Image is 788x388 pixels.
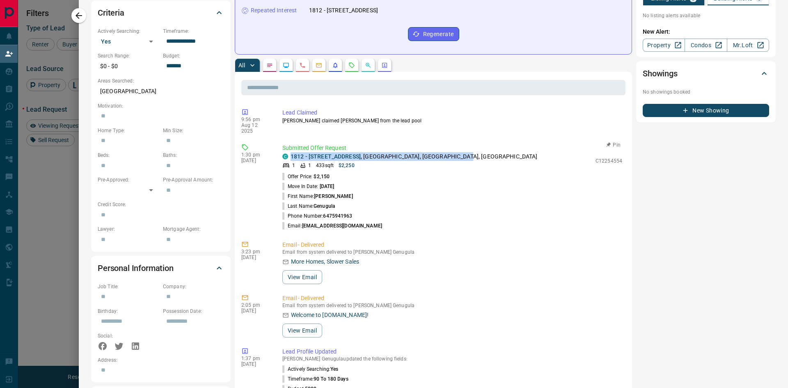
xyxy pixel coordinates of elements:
[292,162,295,169] p: 1
[241,117,270,122] p: 9:56 pm
[98,102,224,110] p: Motivation:
[98,258,224,278] div: Personal Information
[241,255,270,260] p: [DATE]
[163,127,224,134] p: Min Size:
[282,347,622,356] p: Lead Profile Updated
[163,28,224,35] p: Timeframe:
[365,62,371,69] svg: Opportunities
[282,144,622,152] p: Submitted Offer Request
[314,193,353,199] span: [PERSON_NAME]
[98,28,159,35] p: Actively Searching:
[291,311,369,319] p: Welcome to [DOMAIN_NAME]!
[299,62,306,69] svg: Calls
[98,3,224,23] div: Criteria
[266,62,273,69] svg: Notes
[314,376,348,382] span: 90 to 180 days
[314,174,330,179] span: $2,150
[282,270,322,284] button: View Email
[316,62,322,69] svg: Emails
[163,52,224,60] p: Budget:
[98,35,159,48] div: Yes
[643,39,685,52] a: Property
[163,283,224,290] p: Company:
[163,225,224,233] p: Mortgage Agent:
[98,60,159,73] p: $0 - $0
[282,117,622,124] p: [PERSON_NAME] claimed [PERSON_NAME] from the lead pool
[98,176,159,184] p: Pre-Approved:
[602,141,625,149] button: Pin
[98,77,224,85] p: Areas Searched:
[241,302,270,308] p: 2:05 pm
[163,176,224,184] p: Pre-Approval Amount:
[291,152,538,161] p: , [GEOGRAPHIC_DATA], [GEOGRAPHIC_DATA], [GEOGRAPHIC_DATA]
[241,152,270,158] p: 1:30 pm
[282,324,322,337] button: View Email
[308,162,311,169] p: 1
[685,39,727,52] a: Condos
[241,249,270,255] p: 3:23 pm
[238,62,245,68] p: All
[291,257,359,266] p: More Homes, Slower Sales
[323,213,352,219] span: 6475941963
[98,85,224,98] p: [GEOGRAPHIC_DATA]
[643,64,769,83] div: Showings
[282,193,353,200] p: First Name:
[98,6,124,19] h2: Criteria
[643,67,678,80] h2: Showings
[241,361,270,367] p: [DATE]
[98,127,159,134] p: Home Type:
[302,223,382,229] span: [EMAIL_ADDRESS][DOMAIN_NAME]
[282,202,335,210] p: Last Name:
[251,6,297,15] p: Repeated Interest
[283,62,289,69] svg: Lead Browsing Activity
[282,222,382,230] p: Email:
[282,294,622,303] p: Email - Delivered
[98,201,224,208] p: Credit Score:
[282,365,339,373] p: Actively Searching :
[330,366,338,372] span: Yes
[348,62,355,69] svg: Requests
[282,356,622,362] p: [PERSON_NAME] Genugula updated the following fields:
[314,203,335,209] span: Genugula
[241,308,270,314] p: [DATE]
[309,6,378,15] p: 1812 - [STREET_ADDRESS]
[596,157,622,165] p: C12254554
[282,212,353,220] p: Phone Number:
[282,108,622,117] p: Lead Claimed
[282,249,622,255] p: Email from system delivered to [PERSON_NAME] Genugula
[282,375,348,383] p: Timeframe :
[241,158,270,163] p: [DATE]
[241,122,270,134] p: Aug 12 2025
[282,183,334,190] p: Move In Date:
[320,184,334,189] span: [DATE]
[98,262,174,275] h2: Personal Information
[241,356,270,361] p: 1:37 pm
[727,39,769,52] a: Mr.Loft
[381,62,388,69] svg: Agent Actions
[98,283,159,290] p: Job Title:
[98,332,159,340] p: Social:
[316,162,334,169] p: 433 sqft
[282,173,330,180] p: Offer Price:
[163,308,224,315] p: Possession Date:
[163,152,224,159] p: Baths:
[98,52,159,60] p: Search Range:
[282,241,622,249] p: Email - Delivered
[98,152,159,159] p: Beds:
[643,12,769,19] p: No listing alerts available
[98,225,159,233] p: Lawyer:
[332,62,339,69] svg: Listing Alerts
[282,154,288,159] div: condos.ca
[643,28,769,36] p: New Alert:
[408,27,459,41] button: Regenerate
[339,162,355,169] p: $2,250
[282,303,622,308] p: Email from system delivered to [PERSON_NAME] Genugula
[643,88,769,96] p: No showings booked
[98,356,224,364] p: Address:
[643,104,769,117] button: New Showing
[291,153,361,160] a: 1812 - [STREET_ADDRESS]
[98,308,159,315] p: Birthday:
